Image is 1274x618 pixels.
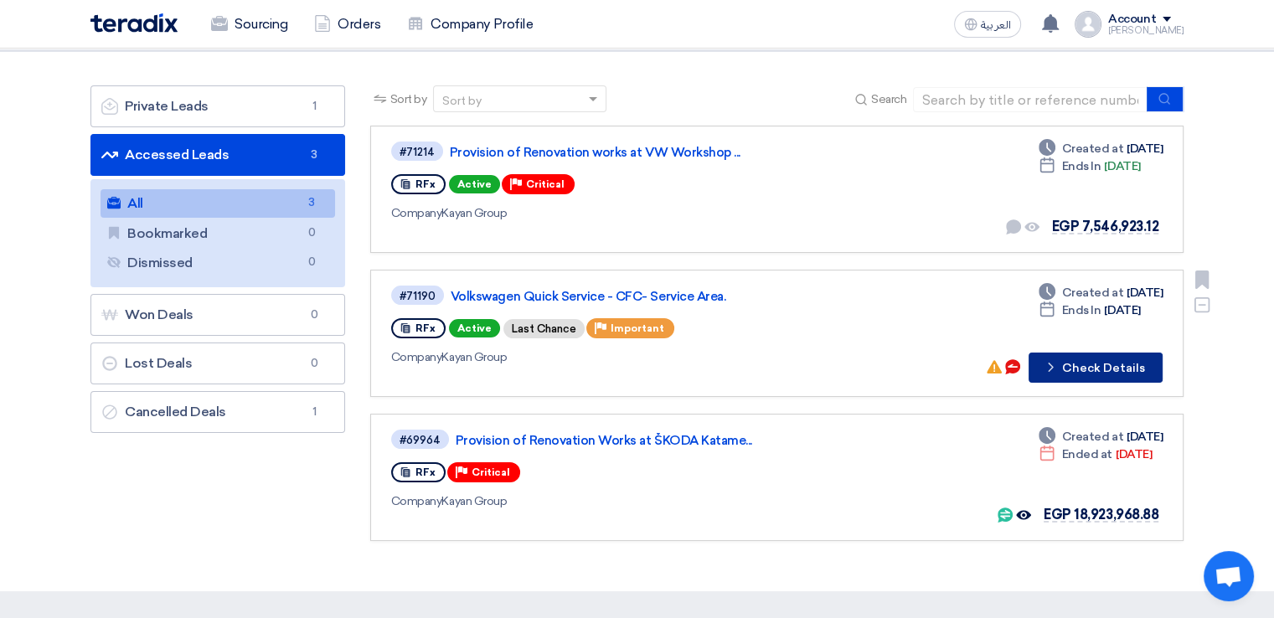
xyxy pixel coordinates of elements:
[415,466,436,478] span: RFx
[981,19,1011,31] span: العربية
[450,145,869,160] a: Provision of Renovation works at VW Workshop ...
[611,322,664,334] span: Important
[391,494,442,508] span: Company
[101,219,335,248] a: Bookmarked
[304,404,324,420] span: 1
[90,85,345,127] a: Private Leads1
[390,90,427,108] span: Sort by
[1044,507,1158,523] span: EGP 18,923,968.88
[449,319,500,337] span: Active
[301,6,394,43] a: Orders
[456,433,874,448] a: Provision of Renovation Works at ŠKODA Katame...
[304,306,324,323] span: 0
[1039,445,1152,463] div: [DATE]
[503,319,585,338] div: Last Chance
[1039,157,1141,175] div: [DATE]
[1039,140,1163,157] div: [DATE]
[90,294,345,336] a: Won Deals0
[302,254,322,271] span: 0
[1062,284,1123,301] span: Created at
[1039,301,1141,319] div: [DATE]
[1039,284,1163,301] div: [DATE]
[1062,157,1101,175] span: Ends In
[1108,13,1156,27] div: Account
[1062,301,1101,319] span: Ends In
[90,342,345,384] a: Lost Deals0
[101,189,335,218] a: All
[1062,428,1123,445] span: Created at
[871,90,906,108] span: Search
[400,147,435,157] div: #71214
[90,13,178,33] img: Teradix logo
[391,206,442,220] span: Company
[415,178,436,190] span: RFx
[302,194,322,212] span: 3
[1029,353,1163,383] button: Check Details
[101,249,335,277] a: Dismissed
[472,466,510,478] span: Critical
[913,87,1148,112] input: Search by title or reference number
[1039,428,1163,445] div: [DATE]
[394,6,546,43] a: Company Profile
[954,11,1021,38] button: العربية
[391,350,442,364] span: Company
[90,134,345,176] a: Accessed Leads3
[391,204,872,222] div: Kayan Group
[1108,26,1184,35] div: [PERSON_NAME]
[400,291,436,301] div: #71190
[1062,140,1123,157] span: Created at
[304,98,324,115] span: 1
[304,355,324,372] span: 0
[400,435,441,445] div: #69964
[451,289,869,304] a: Volkswagen Quick Service - CFC- Service Area.
[391,492,878,510] div: Kayan Group
[1062,445,1112,463] span: Ended at
[198,6,301,43] a: Sourcing
[1075,11,1101,38] img: profile_test.png
[90,391,345,433] a: Cancelled Deals1
[415,322,436,334] span: RFx
[304,147,324,163] span: 3
[449,175,500,193] span: Active
[391,348,873,366] div: Kayan Group
[442,92,482,110] div: Sort by
[1204,551,1254,601] div: Open chat
[1052,219,1158,234] span: EGP 7,546,923.12
[526,178,565,190] span: Critical
[302,224,322,242] span: 0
